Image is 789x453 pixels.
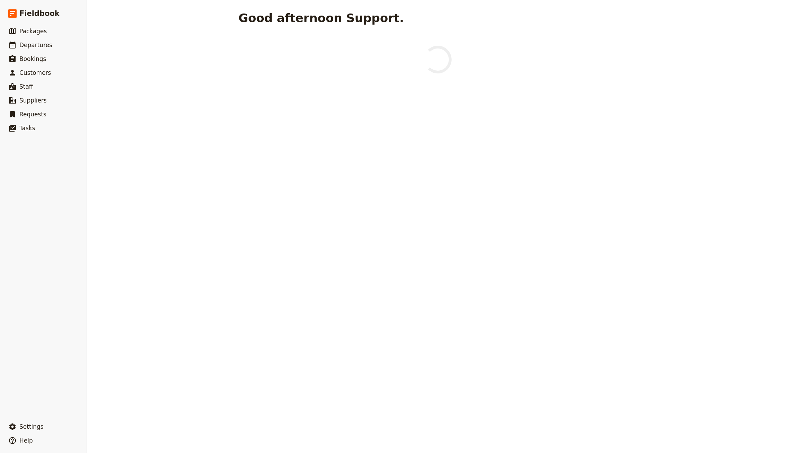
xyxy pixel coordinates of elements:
h1: Good afternoon Support. [238,11,404,25]
span: Tasks [19,125,35,132]
span: Customers [19,69,51,76]
span: Departures [19,42,52,48]
span: Fieldbook [19,8,60,19]
span: Packages [19,28,47,35]
span: Help [19,437,33,444]
span: Bookings [19,55,46,62]
span: Requests [19,111,46,118]
span: Suppliers [19,97,47,104]
span: Settings [19,423,44,430]
span: Staff [19,83,33,90]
